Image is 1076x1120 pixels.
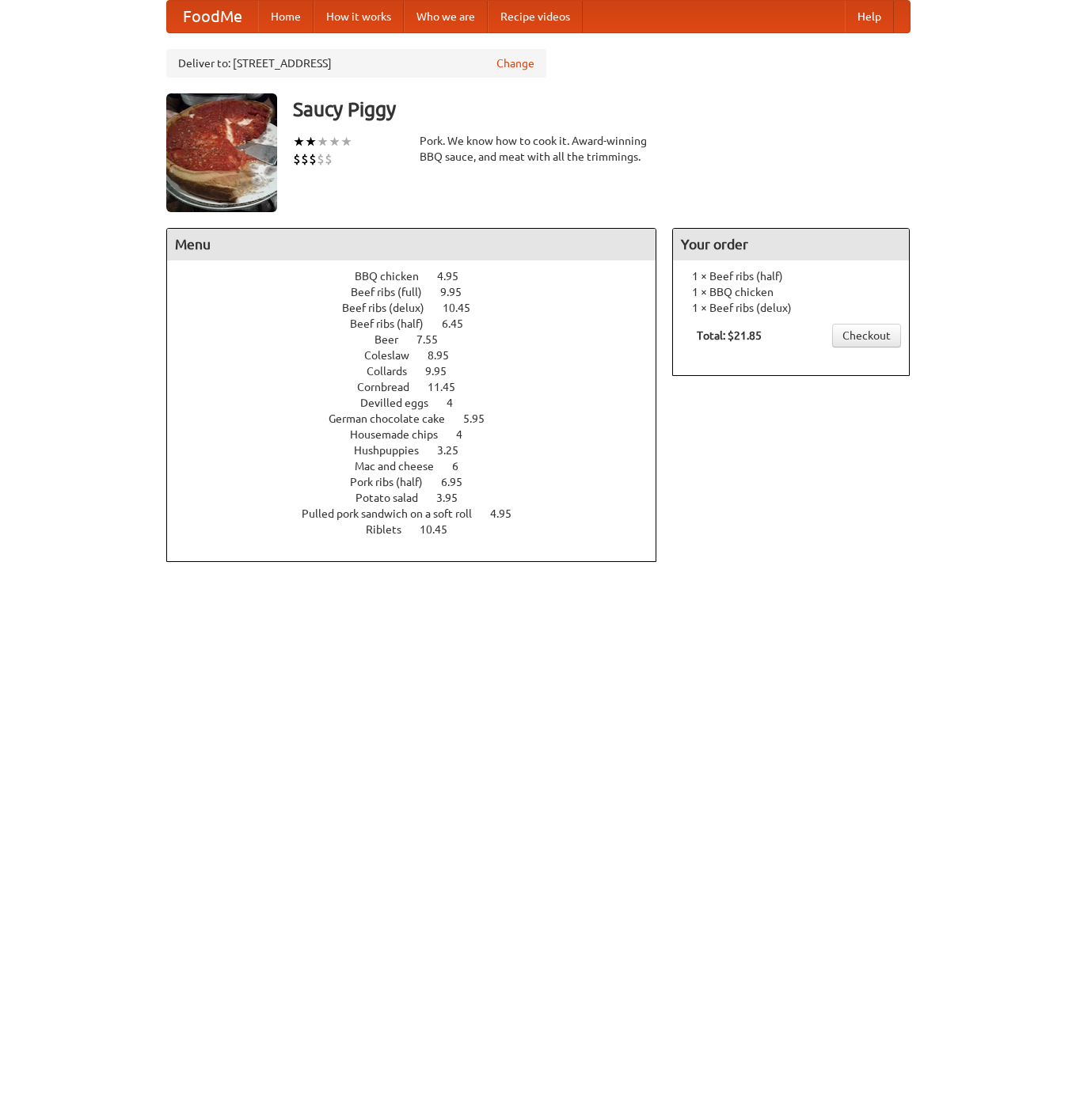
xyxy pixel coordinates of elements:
[364,349,425,362] span: Coleslaw
[317,150,325,168] li: $
[375,333,467,346] a: Beer 7.55
[342,302,500,314] a: Beef ribs (delux) 10.45
[364,349,478,362] a: Coleslaw 8.95
[366,523,417,536] span: Riblets
[166,49,546,78] div: Deliver to: [STREET_ADDRESS]
[428,381,471,393] span: 11.45
[437,444,474,457] span: 3.25
[302,507,488,520] span: Pulled pork sandwich on a soft roll
[355,492,487,504] a: Potato salad 3.95
[351,286,438,298] span: Beef ribs (full)
[456,428,478,441] span: 4
[436,492,473,504] span: 3.95
[673,229,909,260] h4: Your order
[258,1,314,32] a: Home
[360,397,482,409] a: Devilled eggs 4
[354,444,435,457] span: Hushpuppies
[325,150,333,168] li: $
[681,300,901,316] li: 1 × Beef ribs (delux)
[350,317,492,330] a: Beef ribs (half) 6.45
[357,381,425,393] span: Cornbread
[463,412,500,425] span: 5.95
[420,133,657,165] div: Pork. We know how to cook it. Award-winning BBQ sauce, and meat with all the trimmings.
[442,317,479,330] span: 6.45
[167,229,656,260] h4: Menu
[488,1,583,32] a: Recipe videos
[293,150,301,168] li: $
[832,324,901,347] a: Checkout
[329,412,461,425] span: German chocolate cake
[447,397,469,409] span: 4
[351,286,491,298] a: Beef ribs (full) 9.95
[340,133,352,150] li: ★
[293,133,305,150] li: ★
[360,397,444,409] span: Devilled eggs
[496,55,534,71] a: Change
[681,268,901,284] li: 1 × Beef ribs (half)
[697,329,762,342] b: Total: $21.85
[293,93,911,125] h3: Saucy Piggy
[350,428,454,441] span: Housemade chips
[350,476,439,488] span: Pork ribs (half)
[305,133,317,150] li: ★
[354,444,488,457] a: Hushpuppies 3.25
[437,270,474,283] span: 4.95
[441,476,478,488] span: 6.95
[490,507,527,520] span: 4.95
[416,333,454,346] span: 7.55
[355,492,434,504] span: Potato salad
[302,507,541,520] a: Pulled pork sandwich on a soft roll 4.95
[166,93,277,212] img: angular.jpg
[375,333,414,346] span: Beer
[440,286,477,298] span: 9.95
[355,460,450,473] span: Mac and cheese
[350,317,439,330] span: Beef ribs (half)
[366,523,477,536] a: Riblets 10.45
[367,365,476,378] a: Collards 9.95
[317,133,329,150] li: ★
[428,349,465,362] span: 8.95
[425,365,462,378] span: 9.95
[420,523,463,536] span: 10.45
[355,460,488,473] a: Mac and cheese 6
[314,1,404,32] a: How it works
[443,302,486,314] span: 10.45
[329,412,514,425] a: German chocolate cake 5.95
[355,270,488,283] a: BBQ chicken 4.95
[167,1,258,32] a: FoodMe
[452,460,474,473] span: 6
[355,270,435,283] span: BBQ chicken
[367,365,423,378] span: Collards
[404,1,488,32] a: Who we are
[681,284,901,300] li: 1 × BBQ chicken
[301,150,309,168] li: $
[342,302,440,314] span: Beef ribs (delux)
[309,150,317,168] li: $
[350,476,492,488] a: Pork ribs (half) 6.95
[350,428,492,441] a: Housemade chips 4
[357,381,485,393] a: Cornbread 11.45
[329,133,340,150] li: ★
[845,1,894,32] a: Help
